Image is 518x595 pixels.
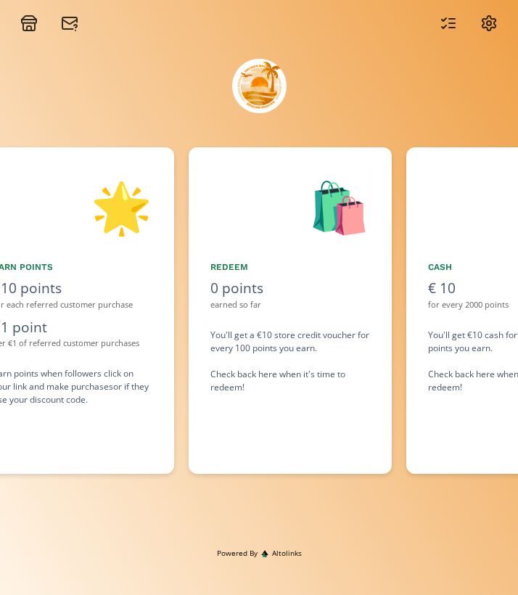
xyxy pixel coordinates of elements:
div: 0 points [210,278,370,299]
div: 🛍️ [210,169,370,243]
div: You'll get a €10 store credit voucher for every 100 points you earn. Check back here when it's ti... [210,329,370,394]
span: Altolinks [272,548,302,559]
span: Powered By [217,548,258,559]
img: favicon-32x32.png [261,550,268,557]
img: R5q62SAQY8D5 [232,59,287,113]
div: earned so far [210,299,370,311]
div: Redeem [210,260,370,274]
